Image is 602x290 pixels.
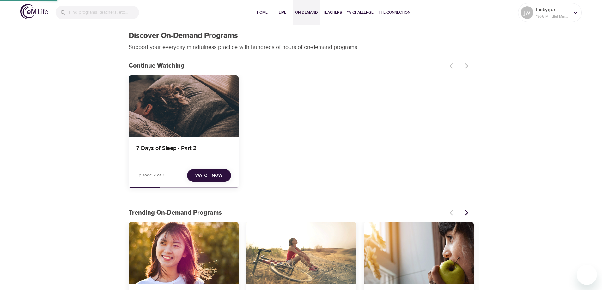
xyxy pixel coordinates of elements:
span: Teachers [323,9,342,16]
img: logo [20,4,48,19]
h4: 7 Days of Sleep - Part 2 [136,145,231,160]
span: The Connection [379,9,410,16]
button: Next items [460,206,474,220]
button: Watch Now [187,169,231,182]
p: 1866 Mindful Minutes [536,14,569,19]
button: 7 Days of Sleep - Part 2 [129,75,239,137]
button: 7 Days of Emotional Intelligence [129,222,239,284]
div: jw [521,6,533,19]
span: 1% Challenge [347,9,374,16]
span: Live [275,9,290,16]
p: Episode 2 of 7 [136,172,164,179]
p: Support your everyday mindfulness practice with hundreds of hours of on-demand programs. [129,43,366,51]
input: Find programs, teachers, etc... [69,6,139,19]
h3: Continue Watching [129,62,446,69]
p: Trending On-Demand Programs [129,208,446,217]
button: Mindful Eating: A Path to Well-being [364,222,474,284]
span: Home [255,9,270,16]
button: Getting Active [246,222,356,284]
h1: Discover On-Demand Programs [129,31,238,40]
iframe: Button to launch messaging window [577,265,597,285]
span: Watch Now [195,172,222,180]
span: On-Demand [295,9,318,16]
p: luckygurl [536,6,569,14]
